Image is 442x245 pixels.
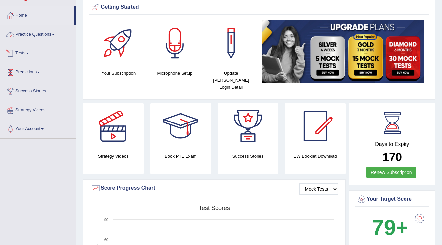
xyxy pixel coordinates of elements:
[150,70,199,77] h4: Microphone Setup
[357,194,428,204] div: Your Target Score
[0,44,76,61] a: Tests
[0,25,76,42] a: Practice Questions
[199,205,230,211] tspan: Test scores
[285,153,346,160] h4: EW Booklet Download
[83,153,144,160] h4: Strategy Videos
[366,167,416,178] a: Renew Subscription
[0,82,76,99] a: Success Stories
[0,63,76,80] a: Predictions
[0,120,76,136] a: Your Account
[357,141,428,147] h4: Days to Expiry
[94,70,143,77] h4: Your Subscription
[383,150,402,163] b: 170
[0,101,76,118] a: Strategy Videos
[0,6,74,23] a: Home
[91,183,338,193] div: Score Progress Chart
[104,218,108,222] text: 90
[206,70,256,91] h4: Update [PERSON_NAME] Login Detail
[218,153,278,160] h4: Success Stories
[262,20,424,83] img: small5.jpg
[372,215,408,240] b: 79+
[104,238,108,242] text: 60
[150,153,211,160] h4: Book PTE Exam
[91,2,428,12] div: Getting Started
